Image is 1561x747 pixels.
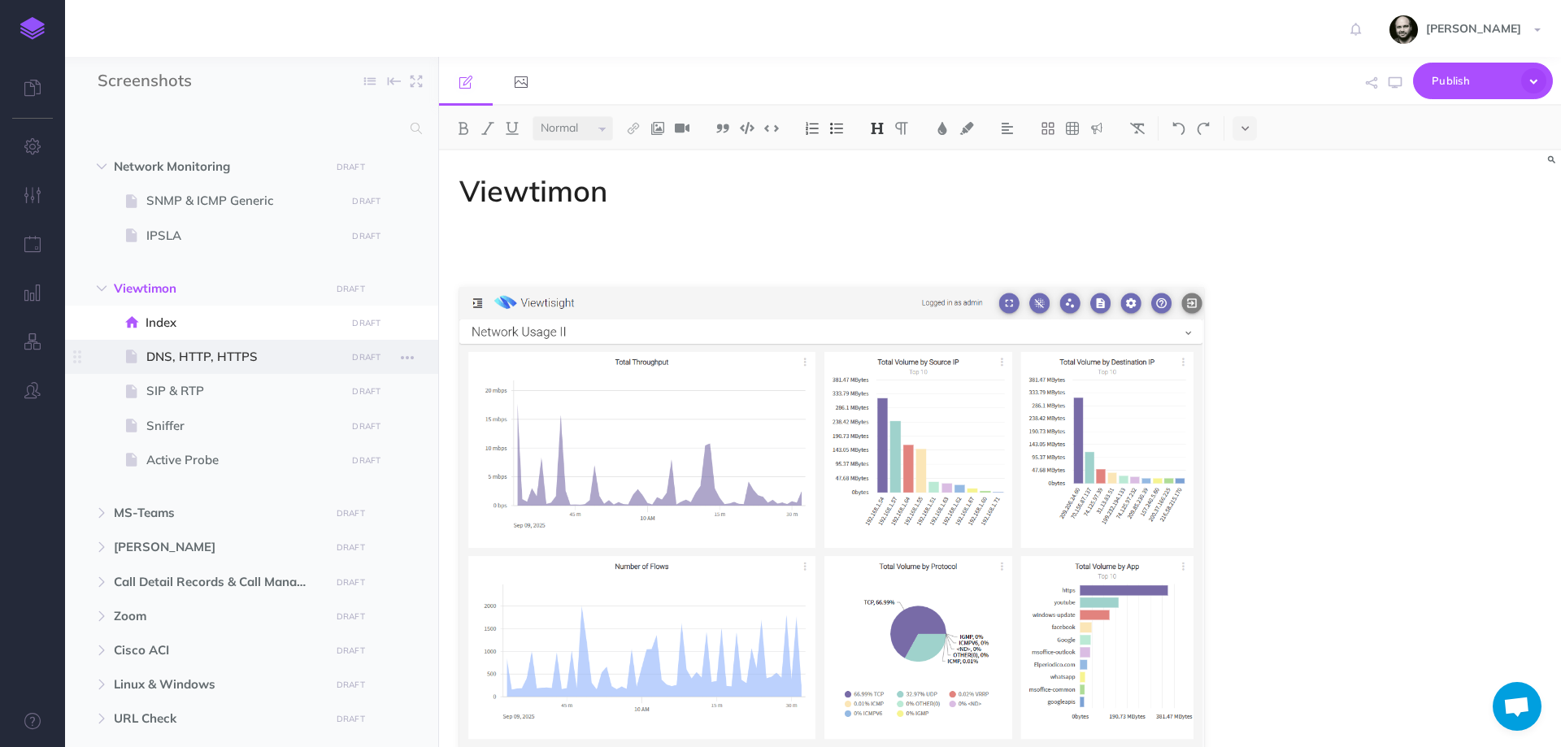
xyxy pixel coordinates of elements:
[146,191,341,211] span: SNMP & ICMP Generic
[1172,122,1186,135] img: Undo
[330,675,371,694] button: DRAFT
[337,284,365,294] small: DRAFT
[1233,116,1257,141] button: More formatting options
[352,386,380,397] small: DRAFT
[146,381,341,401] span: SIP & RTP
[1418,21,1529,36] span: [PERSON_NAME]
[1196,122,1211,135] img: Redo
[337,714,365,724] small: DRAFT
[1060,116,1085,141] button: Insert Table
[346,451,387,470] button: DRAFT
[337,577,365,588] small: DRAFT
[865,116,889,141] button: Heading
[1130,122,1145,135] img: Clear styles button
[98,69,289,93] input: Documentation Name
[114,709,320,728] span: URL Check
[114,157,320,176] span: Network Monitoring
[824,116,849,141] button: Bulleted List
[330,158,371,176] button: DRAFT
[870,122,885,135] img: Headings dropdown button
[711,116,735,141] button: Blockquote
[1089,122,1104,135] img: Callout dropdown menu button
[330,710,371,728] button: DRAFT
[352,196,380,206] small: DRAFT
[1125,116,1150,141] button: Clear Styles
[480,122,495,135] img: Italic button
[1000,122,1015,135] img: Alignment dropdown menu button
[456,122,471,135] img: Bold button
[352,231,380,241] small: DRAFT
[1036,116,1060,141] button: Cards
[675,122,689,135] img: Add video button
[337,508,365,519] small: DRAFT
[146,450,341,470] span: Active Probe
[337,542,365,553] small: DRAFT
[1065,122,1080,135] img: Create table button
[114,572,320,592] span: Call Detail Records & Call Management Records
[805,122,820,135] img: Ordered list button
[894,122,909,135] img: Paragraph button
[829,122,844,135] img: Unordered list button
[346,314,387,332] button: DRAFT
[930,116,954,141] button: Text Color
[533,116,613,141] select: Text size
[330,573,371,592] button: DRAFT
[476,116,500,141] button: Italic
[146,416,341,436] span: Sniffer
[621,116,646,141] button: Link
[352,421,380,432] small: DRAFT
[1191,116,1215,141] button: Redo
[500,116,524,141] button: Underline
[670,116,694,141] button: Insert Video
[740,122,754,134] img: Code block button
[959,122,974,135] img: Text background color button
[1413,63,1553,99] button: Publish
[114,606,320,626] span: Zoom
[346,348,387,367] button: DRAFT
[346,192,387,211] button: DRAFT
[451,116,476,141] button: Bold
[330,280,371,298] button: DRAFT
[337,611,365,622] small: DRAFT
[146,347,341,367] span: DNS, HTTP, HTTPS
[1432,68,1513,93] span: Publish
[346,417,387,436] button: DRAFT
[1389,15,1418,44] img: fYsxTL7xyiRwVNfLOwtv2ERfMyxBnxhkboQPdXU4.jpeg
[114,641,320,660] span: Cisco ACI
[146,226,341,245] span: IPSLA
[1085,116,1109,141] button: Insert Callout
[352,318,380,328] small: DRAFT
[114,503,320,523] span: MS-Teams
[889,116,914,141] button: Paragraph
[764,122,779,134] img: Inline code button
[114,537,320,557] span: [PERSON_NAME]
[114,279,320,298] span: Viewtimon
[352,352,380,363] small: DRAFT
[735,116,759,141] button: Code Block
[715,122,730,135] img: Blockquote button
[330,641,371,660] button: DRAFT
[330,538,371,557] button: DRAFT
[459,175,1204,207] h1: Viewtimon
[1493,682,1541,731] div: Chat abierto
[626,122,641,135] img: Link button
[954,116,979,141] button: Highlight Color
[330,607,371,626] button: DRAFT
[1167,116,1191,141] button: Undo
[337,162,365,172] small: DRAFT
[346,227,387,245] button: DRAFT
[98,114,401,143] input: Search
[352,455,380,466] small: DRAFT
[505,122,520,135] img: Underline button
[330,504,371,523] button: DRAFT
[337,680,365,690] small: DRAFT
[146,313,341,332] span: Index
[114,675,320,694] span: Linux & Windows
[995,116,1020,141] button: Alignment
[800,116,824,141] button: Numbered List
[646,116,670,141] button: Insert Image
[650,122,665,135] img: Add image button
[759,116,784,141] button: Inline Code
[346,382,387,401] button: DRAFT
[20,17,45,40] img: logo-mark.svg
